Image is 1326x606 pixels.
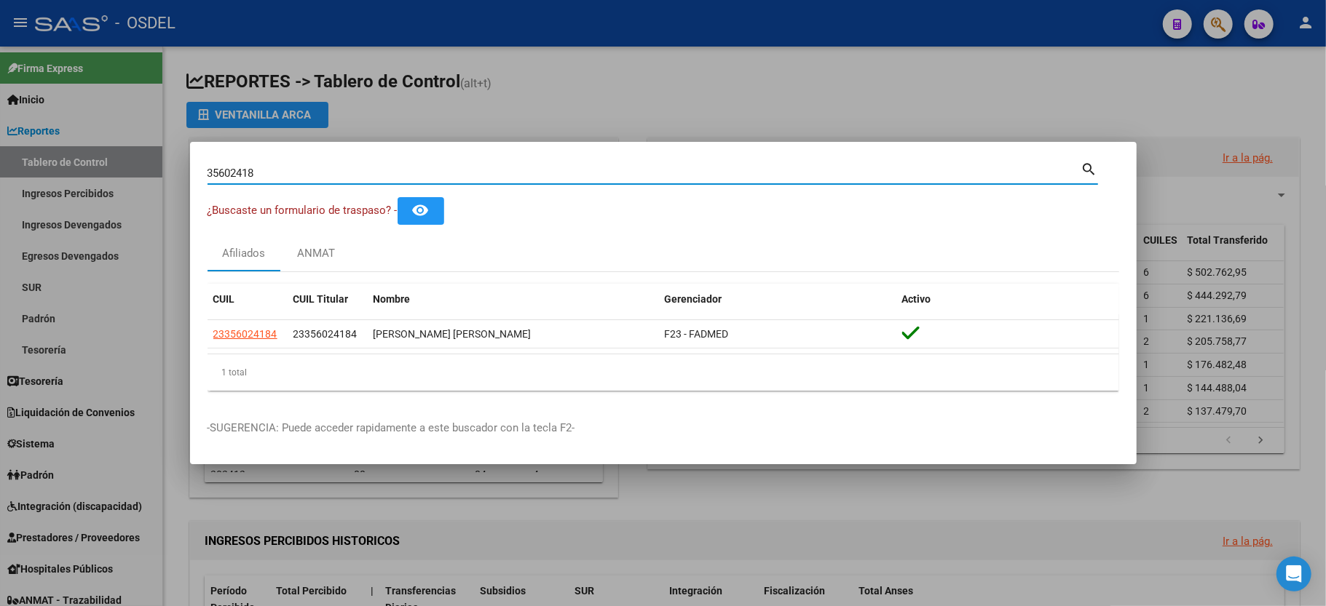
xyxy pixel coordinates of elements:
span: 23356024184 [293,328,358,340]
span: Nombre [374,293,411,305]
p: -SUGERENCIA: Puede acceder rapidamente a este buscador con la tecla F2- [208,420,1119,436]
div: 1 total [208,354,1119,391]
div: Open Intercom Messenger [1276,557,1311,591]
span: ¿Buscaste un formulario de traspaso? - [208,204,398,217]
span: 23356024184 [213,328,277,340]
datatable-header-cell: CUIL Titular [288,284,368,315]
span: F23 - FADMED [665,328,729,340]
datatable-header-cell: Activo [896,284,1119,315]
span: CUIL [213,293,235,305]
datatable-header-cell: Gerenciador [659,284,896,315]
span: CUIL Titular [293,293,349,305]
div: Afiliados [222,245,265,262]
div: [PERSON_NAME] [PERSON_NAME] [374,326,653,343]
div: ANMAT [298,245,336,262]
datatable-header-cell: Nombre [368,284,659,315]
span: Activo [902,293,931,305]
datatable-header-cell: CUIL [208,284,288,315]
mat-icon: remove_red_eye [412,202,430,219]
span: Gerenciador [665,293,722,305]
mat-icon: search [1081,159,1098,177]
